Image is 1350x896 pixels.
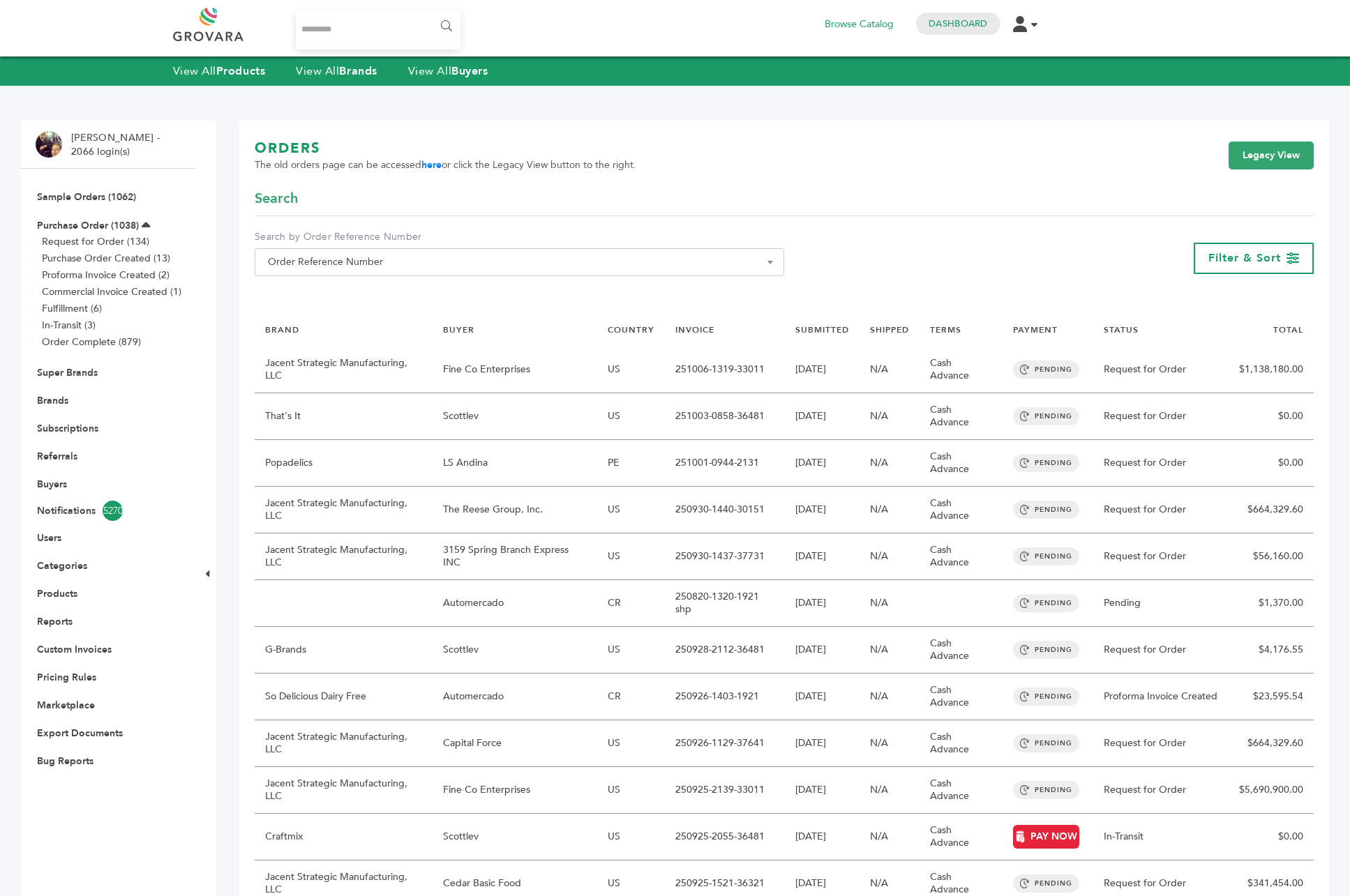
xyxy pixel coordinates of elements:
[265,324,299,335] a: BRAND
[920,533,1003,580] td: Cash Advance
[1093,814,1229,860] td: In-Transit
[433,393,597,440] td: Scottlev
[665,533,785,580] td: 250930-1437-37731
[1013,688,1079,706] span: PENDING
[433,580,597,627] td: Automercado
[408,63,488,79] a: View AllBuyers
[597,674,665,720] td: CR
[433,347,597,393] td: Fine Co Enterprises
[860,487,920,533] td: N/A
[860,393,920,440] td: N/A
[665,674,785,720] td: 250926-1403-1921
[433,487,597,533] td: The Reese Group, Inc.
[255,627,433,674] td: G-Brands
[1229,533,1314,580] td: $56,160.00
[255,347,433,393] td: Jacent Strategic Manufacturing, LLC
[37,559,87,572] a: Categories
[785,674,860,720] td: [DATE]
[675,324,714,335] a: INVOICE
[296,10,461,50] input: Search...
[860,347,920,393] td: N/A
[37,450,77,463] a: Referrals
[451,63,488,79] strong: Buyers
[860,440,920,487] td: N/A
[920,393,1003,440] td: Cash Advance
[443,324,474,335] a: BUYER
[785,347,860,393] td: [DATE]
[1013,454,1079,472] span: PENDING
[42,268,170,282] a: Proforma Invoice Created (2)
[255,248,784,276] span: Order Reference Number
[665,347,785,393] td: 251006-1319-33011
[785,767,860,814] td: [DATE]
[920,674,1003,720] td: Cash Advance
[785,720,860,767] td: [DATE]
[1013,874,1079,893] span: PENDING
[37,615,73,628] a: Reports
[37,699,95,712] a: Marketplace
[597,767,665,814] td: US
[255,139,636,158] h1: ORDERS
[1093,487,1229,533] td: Request for Order
[785,533,860,580] td: [DATE]
[433,814,597,860] td: Scottlev
[433,720,597,767] td: Capital Force
[42,335,141,349] a: Order Complete (879)
[1013,641,1079,659] span: PENDING
[255,767,433,814] td: Jacent Strategic Manufacturing, LLC
[1093,580,1229,627] td: Pending
[860,814,920,860] td: N/A
[103,501,123,521] span: 5270
[597,347,665,393] td: US
[433,627,597,674] td: Scottlev
[930,324,961,335] a: TERMS
[262,252,777,272] span: Order Reference Number
[597,627,665,674] td: US
[665,814,785,860] td: 250925-2055-36481
[1013,547,1079,565] span: PENDING
[665,720,785,767] td: 250926-1129-37641
[1093,674,1229,720] td: Proforma Invoice Created
[71,131,163,158] li: [PERSON_NAME] - 2066 login(s)
[1013,825,1079,849] a: PAY NOW
[1104,324,1139,335] a: STATUS
[1093,767,1229,814] td: Request for Order
[37,501,179,521] a: Notifications5270
[785,440,860,487] td: [DATE]
[597,487,665,533] td: US
[1093,440,1229,487] td: Request for Order
[1208,250,1281,266] span: Filter & Sort
[1013,734,1079,752] span: PENDING
[920,767,1003,814] td: Cash Advance
[1093,347,1229,393] td: Request for Order
[1229,142,1314,169] a: Legacy View
[597,580,665,627] td: CR
[920,487,1003,533] td: Cash Advance
[37,478,67,491] a: Buyers
[920,720,1003,767] td: Cash Advance
[785,580,860,627] td: [DATE]
[1013,360,1079,379] span: PENDING
[37,394,68,407] a: Brands
[1013,781,1079,799] span: PENDING
[860,580,920,627] td: N/A
[37,587,77,600] a: Products
[255,158,636,172] span: The old orders page can be accessed or click the Legacy View button to the right.
[1229,487,1314,533] td: $664,329.60
[1093,393,1229,440] td: Request for Order
[255,814,433,860] td: Craftmix
[255,230,784,244] label: Search by Order Reference Number
[1013,501,1079,519] span: PENDING
[920,347,1003,393] td: Cash Advance
[37,366,98,379] a: Super Brands
[37,219,139,232] a: Purchase Order (1038)
[255,533,433,580] td: Jacent Strategic Manufacturing, LLC
[929,17,987,30] a: Dashboard
[860,627,920,674] td: N/A
[433,767,597,814] td: Fine Co Enterprises
[608,324,654,335] a: COUNTRY
[1229,767,1314,814] td: $5,690,900.00
[255,440,433,487] td: Popadelics
[665,487,785,533] td: 250930-1440-30151
[37,190,136,204] a: Sample Orders (1062)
